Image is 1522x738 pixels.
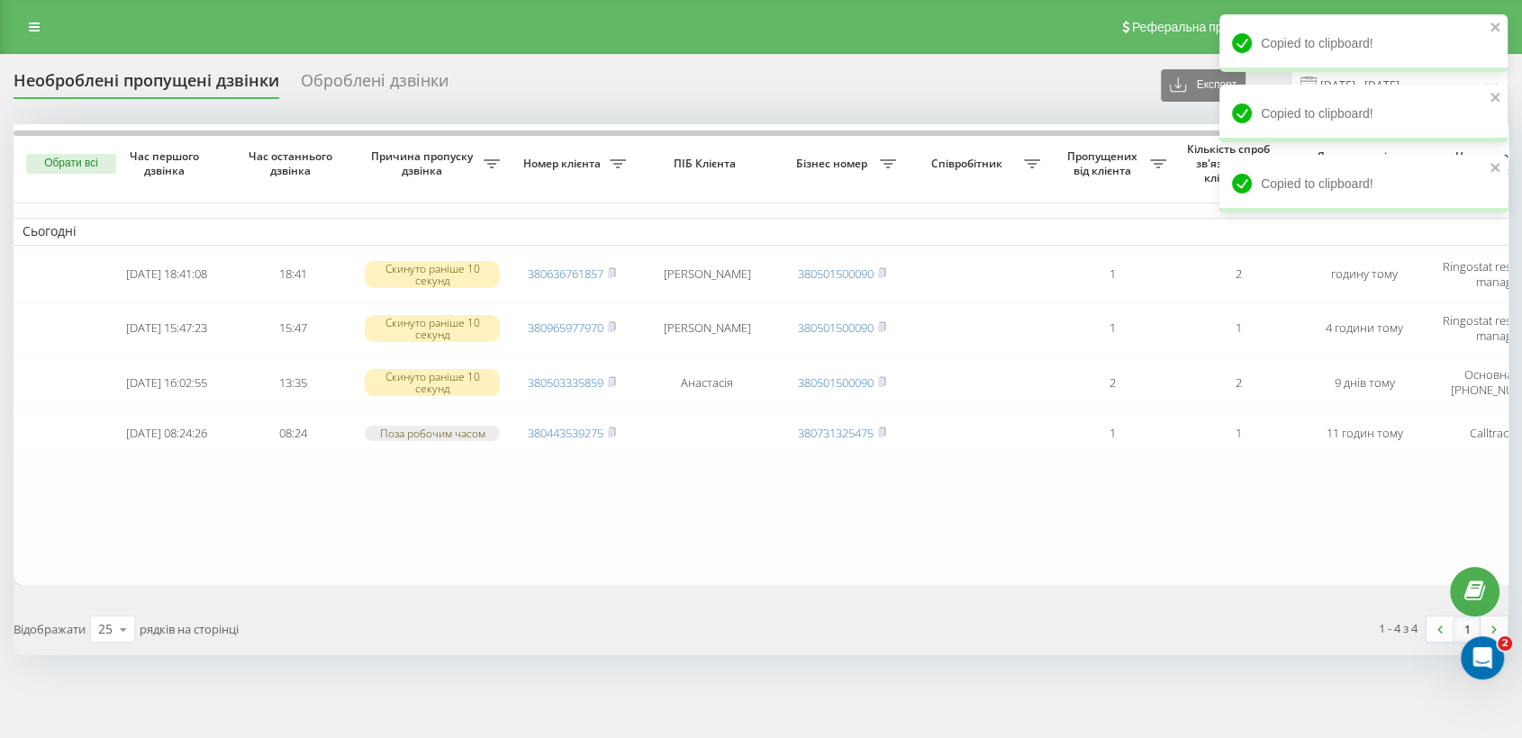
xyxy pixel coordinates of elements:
span: Причина пропуску дзвінка [365,149,484,177]
td: 08:24 [230,411,356,455]
div: Copied to clipboard! [1219,155,1508,212]
td: 13:35 [230,357,356,408]
span: Пропущених від клієнта [1058,149,1150,177]
td: [DATE] 08:24:26 [104,411,230,455]
div: 1 - 4 з 4 [1379,619,1418,637]
td: [DATE] 16:02:55 [104,357,230,408]
td: годину тому [1301,249,1427,300]
td: 1 [1175,303,1301,354]
button: Експорт [1161,69,1246,102]
span: Реферальна програма [1132,20,1264,34]
td: 2 [1049,357,1175,408]
a: 380501500090 [798,374,874,391]
td: 1 [1049,303,1175,354]
div: Copied to clipboard! [1219,14,1508,72]
div: Поза робочим часом [365,426,500,441]
span: 2 [1498,636,1512,651]
a: 380443539275 [528,425,603,441]
td: Анастасія [635,357,779,408]
div: Copied to clipboard! [1219,85,1508,142]
td: [DATE] 15:47:23 [104,303,230,354]
span: Співробітник [914,157,1024,171]
button: Обрати всі [26,154,116,174]
td: 1 [1049,249,1175,300]
span: рядків на сторінці [140,621,239,637]
a: 380501500090 [798,319,874,336]
td: 11 годин тому [1301,411,1427,455]
td: 2 [1175,357,1301,408]
button: close [1490,90,1502,107]
a: 380731325475 [798,425,874,441]
span: ПІБ Клієнта [650,157,764,171]
span: Час першого дзвінка [118,149,215,177]
td: [DATE] 18:41:08 [104,249,230,300]
a: 380965977970 [528,319,603,336]
td: 1 [1049,411,1175,455]
td: 2 [1175,249,1301,300]
a: 380636761857 [528,265,603,282]
div: Скинуто раніше 10 секунд [365,369,500,396]
td: 4 години тому [1301,303,1427,354]
span: Бізнес номер [788,157,880,171]
div: Необроблені пропущені дзвінки [14,71,279,99]
span: Кількість спроб зв'язатись з клієнтом [1184,142,1276,184]
span: Номер клієнта [518,157,610,171]
span: Відображати [14,621,86,637]
a: 380501500090 [798,265,874,282]
td: [PERSON_NAME] [635,303,779,354]
button: close [1490,160,1502,177]
div: Скинуто раніше 10 секунд [365,261,500,288]
button: close [1490,20,1502,37]
span: Час останнього дзвінка [244,149,341,177]
div: 25 [98,620,113,638]
td: 15:47 [230,303,356,354]
a: 1 [1454,616,1481,642]
td: [PERSON_NAME] [635,249,779,300]
td: 18:41 [230,249,356,300]
iframe: Intercom live chat [1461,636,1504,679]
div: Оброблені дзвінки [301,71,448,99]
div: Скинуто раніше 10 секунд [365,315,500,342]
td: 9 днів тому [1301,357,1427,408]
a: 380503335859 [528,374,603,391]
td: 1 [1175,411,1301,455]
